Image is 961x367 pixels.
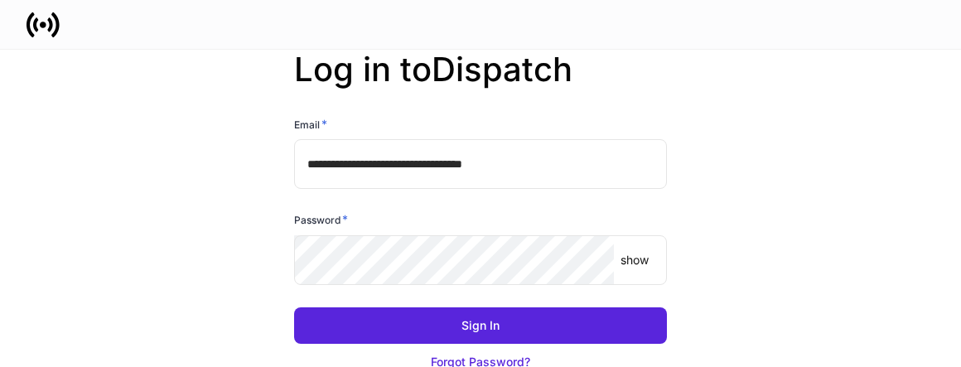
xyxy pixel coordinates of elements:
h6: Password [294,211,348,228]
h6: Email [294,116,327,133]
button: Sign In [294,307,667,344]
h2: Log in to Dispatch [294,50,667,116]
p: show [621,252,649,268]
div: Sign In [461,317,500,334]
